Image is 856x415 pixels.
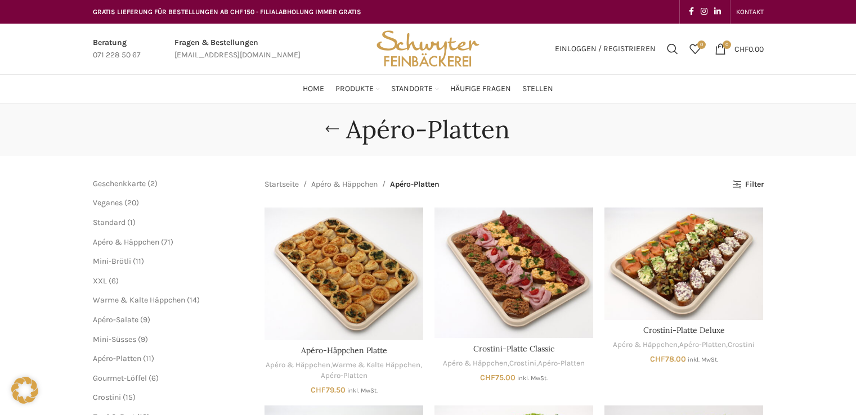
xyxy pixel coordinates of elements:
span: KONTAKT [736,8,764,16]
a: Crostini-Platte Deluxe [643,325,725,335]
h1: Apéro-Platten [346,115,510,145]
span: 9 [143,315,147,324]
bdi: 0.00 [734,44,764,53]
img: Bäckerei Schwyter [373,24,483,74]
span: 0 [697,40,706,49]
small: inkl. MwSt. [688,356,718,363]
span: CHF [311,385,326,395]
a: Site logo [373,43,483,53]
a: Apéro-Salate [93,315,138,324]
a: Apéro-Häppchen Platte [301,345,387,355]
a: Apéro-Platten [321,371,368,381]
a: Startseite [265,178,299,191]
a: Stellen [522,78,553,100]
a: 0 [684,38,706,60]
a: Einloggen / Registrieren [549,38,661,60]
span: 0 [723,40,731,49]
a: Apéro-Platten [679,340,726,350]
small: inkl. MwSt. [347,387,378,394]
span: CHF [734,44,749,53]
span: 71 [164,237,171,247]
a: 0 CHF0.00 [709,38,769,60]
span: Stellen [522,84,553,94]
a: Linkedin social link [711,4,724,20]
span: Einloggen / Registrieren [555,45,656,53]
span: Home [303,84,324,94]
span: 20 [127,198,136,207]
div: , , [265,360,423,381]
span: 15 [126,393,133,402]
a: Standard [93,218,126,227]
small: inkl. MwSt. [517,375,548,382]
span: Produkte [335,84,374,94]
a: Crostini [728,340,755,350]
div: Secondary navigation [730,1,769,23]
a: Apéro-Platten [93,354,141,363]
a: Warme & Kalte Häppchen [93,295,185,305]
div: Main navigation [87,78,769,100]
a: Instagram social link [697,4,711,20]
a: Veganes [93,198,123,207]
span: 2 [150,179,155,188]
a: Mini-Süsses [93,335,136,344]
span: Apéro-Platten [390,178,440,191]
span: 9 [141,335,145,344]
div: Meine Wunschliste [684,38,706,60]
span: 6 [151,373,156,383]
a: Apéro-Häppchen Platte [265,207,423,340]
a: Apéro & Häppchen [613,340,678,350]
a: Apéro & Häppchen [311,178,378,191]
a: Apéro & Häppchen [93,237,159,247]
span: Standorte [391,84,433,94]
a: Mini-Brötli [93,256,131,266]
a: Crostini [93,393,121,402]
a: Warme & Kalte Häppchen [332,360,420,371]
span: 14 [190,295,197,305]
span: CHF [650,354,665,364]
span: CHF [480,373,495,382]
a: Suchen [661,38,684,60]
nav: Breadcrumb [265,178,440,191]
a: Crostini-Platte Classic [473,344,554,354]
a: Go back [318,118,346,141]
a: Produkte [335,78,380,100]
a: Apéro-Platten [538,358,585,369]
span: GRATIS LIEFERUNG FÜR BESTELLUNGEN AB CHF 150 - FILIALABHOLUNG IMMER GRATIS [93,8,361,16]
a: Home [303,78,324,100]
div: , , [434,358,593,369]
bdi: 75.00 [480,373,516,382]
a: Geschenkkarte [93,179,146,188]
a: Infobox link [93,37,141,62]
span: 6 [111,276,116,286]
span: 11 [136,256,141,266]
a: KONTAKT [736,1,764,23]
a: Gourmet-Löffel [93,373,147,383]
a: Apéro & Häppchen [443,358,508,369]
a: Crostini [509,358,536,369]
a: Apéro & Häppchen [266,360,330,371]
span: 1 [130,218,133,227]
a: Crostini-Platte Classic [434,207,593,338]
a: Infobox link [174,37,301,62]
bdi: 79.50 [311,385,346,395]
a: XXL [93,276,107,286]
span: Häufige Fragen [450,84,511,94]
a: Crostini-Platte Deluxe [604,207,763,319]
span: 11 [146,354,151,363]
a: Filter [732,180,763,190]
bdi: 78.00 [650,354,686,364]
a: Facebook social link [685,4,697,20]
